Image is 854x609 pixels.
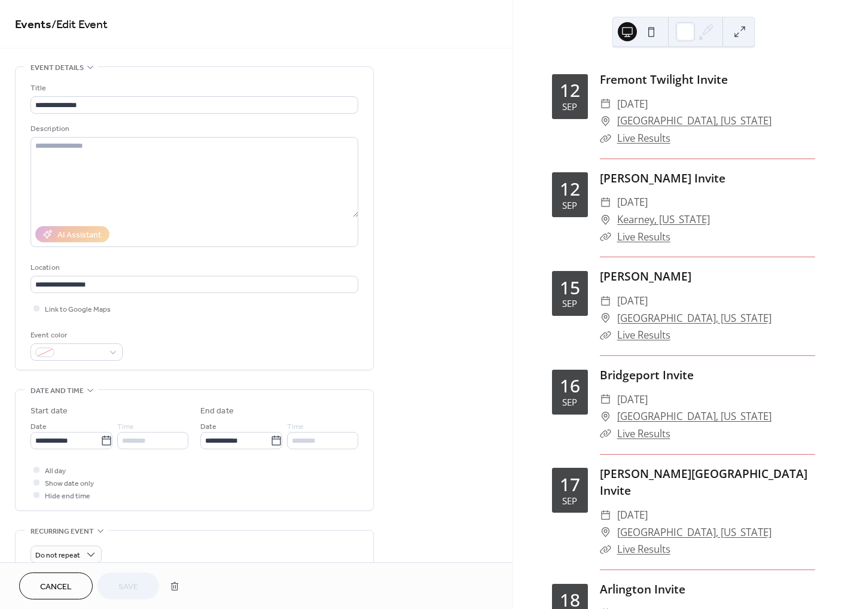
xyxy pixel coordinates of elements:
a: [PERSON_NAME][GEOGRAPHIC_DATA] Invite [600,465,807,499]
span: All day [45,465,66,477]
div: Event color [30,329,120,342]
a: [GEOGRAPHIC_DATA], [US_STATE] [617,112,771,130]
span: Link to Google Maps [45,303,111,316]
a: Live Results [617,230,670,243]
div: 12 [560,180,580,198]
div: Location [30,261,356,274]
div: ​ [600,194,611,211]
a: [PERSON_NAME] [600,268,691,284]
a: Arlington Invite [600,581,685,597]
span: Date [30,421,47,433]
a: Live Results [617,328,670,342]
div: Sep [562,398,577,407]
a: Bridgeport Invite [600,367,694,383]
a: [PERSON_NAME] Invite [600,170,725,186]
span: Date and time [30,385,84,397]
div: 15 [560,279,580,297]
div: ​ [600,524,611,541]
div: ​ [600,211,611,229]
button: Cancel [19,573,93,599]
span: [DATE] [617,96,648,113]
a: Events [15,13,51,36]
span: Hide end time [45,490,90,503]
div: 18 [560,591,580,609]
span: Show date only [45,477,94,490]
div: End date [200,405,234,418]
div: ​ [600,541,611,558]
div: 12 [560,81,580,99]
span: Cancel [40,581,72,593]
div: Sep [562,299,577,308]
div: 16 [560,377,580,395]
div: ​ [600,310,611,327]
span: Event details [30,62,84,74]
a: Live Results [617,131,670,145]
div: ​ [600,229,611,246]
div: ​ [600,130,611,147]
div: 17 [560,476,580,494]
span: / Edit Event [51,13,108,36]
span: Date [200,421,216,433]
span: Time [117,421,134,433]
div: ​ [600,293,611,310]
div: Description [30,123,356,135]
a: Live Results [617,427,670,440]
span: [DATE] [617,507,648,524]
div: ​ [600,391,611,409]
span: Time [287,421,304,433]
span: Recurring event [30,525,94,538]
span: [DATE] [617,293,648,310]
span: [DATE] [617,391,648,409]
span: Do not repeat [35,549,80,562]
a: Kearney, [US_STATE] [617,211,710,229]
a: Fremont Twilight Invite [600,71,728,87]
a: Live Results [617,542,670,556]
div: Start date [30,405,68,418]
div: ​ [600,408,611,425]
div: ​ [600,96,611,113]
div: Sep [562,201,577,210]
div: ​ [600,507,611,524]
div: Sep [562,102,577,111]
div: Sep [562,497,577,506]
a: [GEOGRAPHIC_DATA], [US_STATE] [617,310,771,327]
a: [GEOGRAPHIC_DATA], [US_STATE] [617,524,771,541]
div: Title [30,82,356,95]
div: ​ [600,327,611,344]
div: ​ [600,112,611,130]
div: ​ [600,425,611,443]
span: [DATE] [617,194,648,211]
a: [GEOGRAPHIC_DATA], [US_STATE] [617,408,771,425]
